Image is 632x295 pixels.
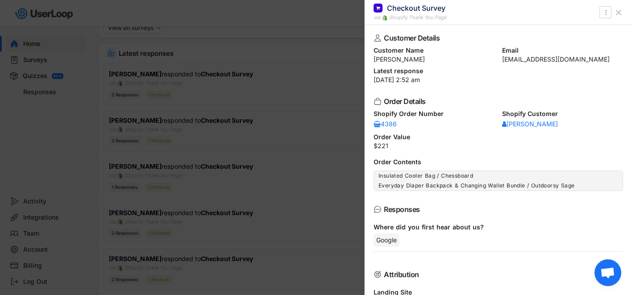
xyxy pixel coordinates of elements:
div: $221 [374,143,623,149]
button:  [601,7,610,18]
div: Checkout Survey [387,3,445,13]
div: Insulated Cooler Bag / Chessboard [378,172,618,179]
div: Google [374,233,399,247]
div: Shopify Customer [502,111,624,117]
a: 4386 [374,120,400,129]
div: Shopify Thank You Page [389,14,446,21]
div: via [374,14,380,21]
div: [DATE] 2:52 am [374,77,623,83]
div: [PERSON_NAME] [502,121,558,127]
div: [PERSON_NAME] [374,56,495,62]
div: Order Details [384,98,609,105]
div: Open chat [595,259,621,286]
div: Customer Name [374,47,495,54]
div: Attribution [384,271,609,278]
div: [EMAIL_ADDRESS][DOMAIN_NAME] [502,56,624,62]
text:  [605,8,607,17]
div: 4386 [374,121,400,127]
div: Email [502,47,624,54]
div: Where did you first hear about us? [374,223,616,231]
div: Order Contents [374,159,623,165]
div: Latest response [374,68,623,74]
div: Order Value [374,134,623,140]
div: Everyday Diaper Backpack & Changing Wallet Bundle / Outdoorsy Sage [378,182,618,189]
img: 1156660_ecommerce_logo_shopify_icon%20%281%29.png [382,15,387,21]
div: Responses [384,206,609,213]
a: [PERSON_NAME] [502,120,558,129]
div: Customer Details [384,34,609,42]
div: Shopify Order Number [374,111,495,117]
